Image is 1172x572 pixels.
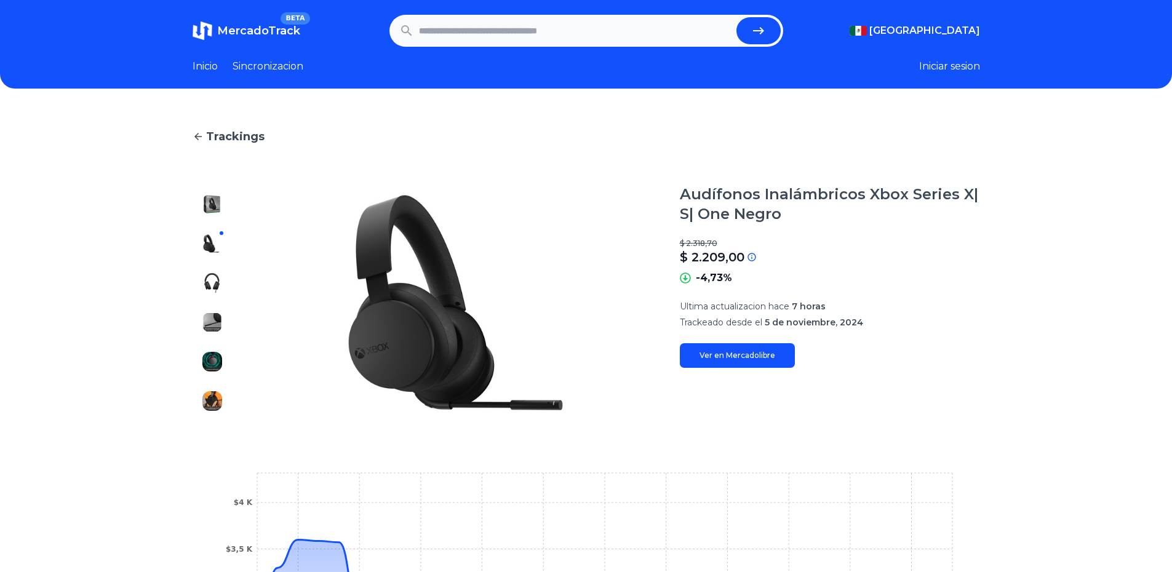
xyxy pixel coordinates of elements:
span: Trackeado desde el [680,317,762,328]
span: [GEOGRAPHIC_DATA] [869,23,980,38]
p: $ 2.209,00 [680,248,744,266]
img: Audífonos Inalámbricos Xbox Series X| S| One Negro [202,352,222,371]
img: Audífonos Inalámbricos Xbox Series X| S| One Negro [202,391,222,411]
button: [GEOGRAPHIC_DATA] [850,23,980,38]
span: Trackings [206,128,265,145]
img: Audífonos Inalámbricos Xbox Series X| S| One Negro [257,185,655,421]
a: Trackings [193,128,980,145]
img: Audífonos Inalámbricos Xbox Series X| S| One Negro [202,234,222,253]
a: Sincronizacion [233,59,303,74]
tspan: $4 K [233,498,252,507]
span: 5 de noviembre, 2024 [765,317,863,328]
span: Ultima actualizacion hace [680,301,789,312]
span: 7 horas [792,301,826,312]
button: Iniciar sesion [919,59,980,74]
p: $ 2.318,70 [680,239,980,248]
img: MercadoTrack [193,21,212,41]
img: Audífonos Inalámbricos Xbox Series X| S| One Negro [202,312,222,332]
a: MercadoTrackBETA [193,21,300,41]
h1: Audífonos Inalámbricos Xbox Series X| S| One Negro [680,185,980,224]
img: Audífonos Inalámbricos Xbox Series X| S| One Negro [202,194,222,214]
span: MercadoTrack [217,24,300,38]
a: Inicio [193,59,218,74]
tspan: $3,5 K [225,545,252,554]
a: Ver en Mercadolibre [680,343,795,368]
p: -4,73% [696,271,732,285]
span: BETA [281,12,309,25]
img: Audífonos Inalámbricos Xbox Series X| S| One Negro [202,273,222,293]
img: Mexico [850,26,867,36]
